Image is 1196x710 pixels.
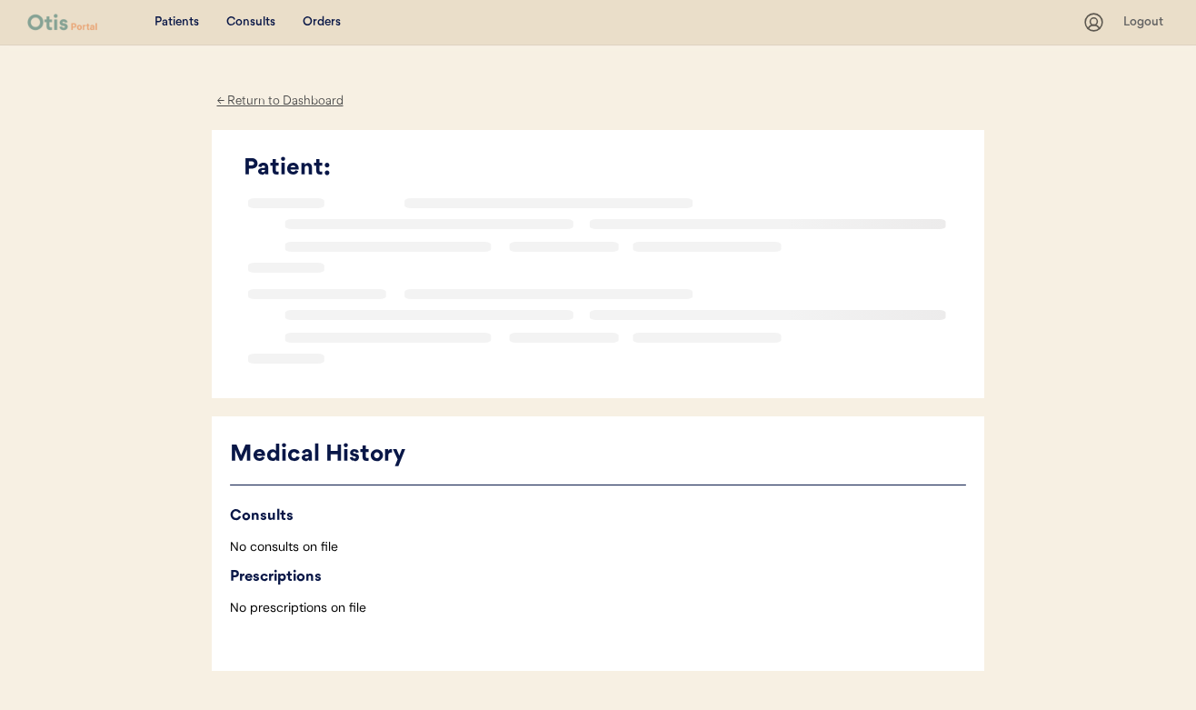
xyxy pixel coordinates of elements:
div: Orders [303,14,341,32]
div: No prescriptions on file [230,599,966,617]
div: Consults [226,14,275,32]
div: Logout [1123,14,1169,32]
div: Medical History [230,438,966,473]
div: Prescriptions [230,565,966,590]
div: Patients [154,14,199,32]
div: Patient: [244,152,966,186]
div: No consults on file [230,538,966,556]
div: Consults [230,504,966,529]
div: ← Return to Dashboard [212,91,348,112]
